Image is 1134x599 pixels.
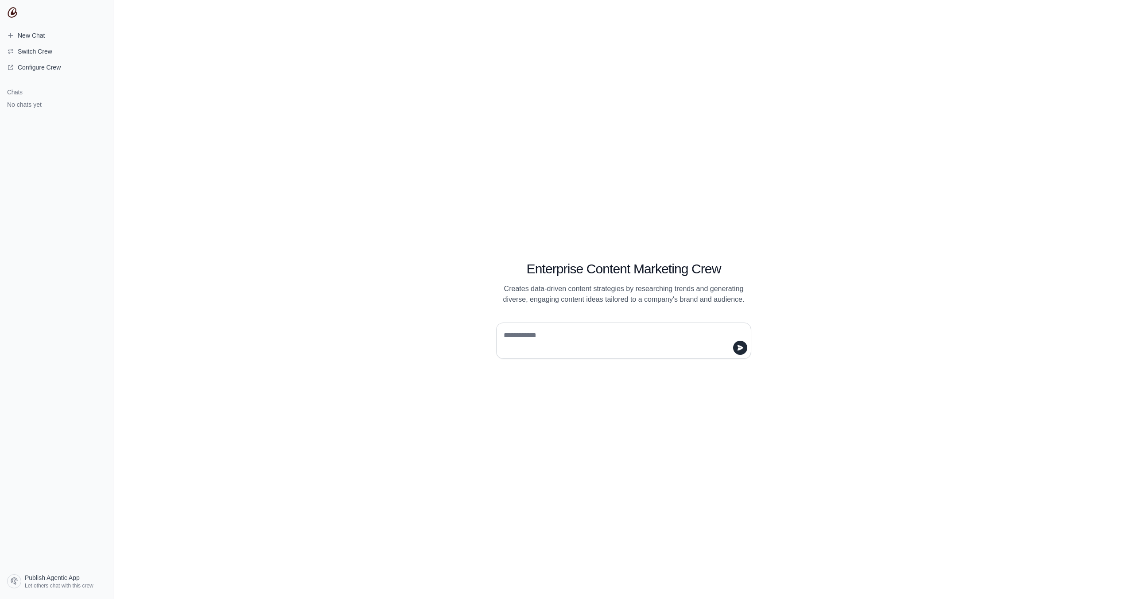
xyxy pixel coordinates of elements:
a: Configure Crew [4,60,109,74]
span: Publish Agentic App [25,573,80,582]
a: New Chat [4,28,109,43]
span: Configure Crew [18,63,61,72]
span: Let others chat with this crew [25,582,93,589]
p: Creates data-driven content strategies by researching trends and generating diverse, engaging con... [496,284,751,305]
a: Publish Agentic App Let others chat with this crew [4,571,109,592]
span: Switch Crew [18,47,52,56]
iframe: Chat Widget [1090,556,1134,599]
span: New Chat [18,31,45,40]
h1: Enterprise Content Marketing Crew [496,261,751,277]
button: Switch Crew [4,44,109,58]
img: CrewAI Logo [7,7,18,18]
